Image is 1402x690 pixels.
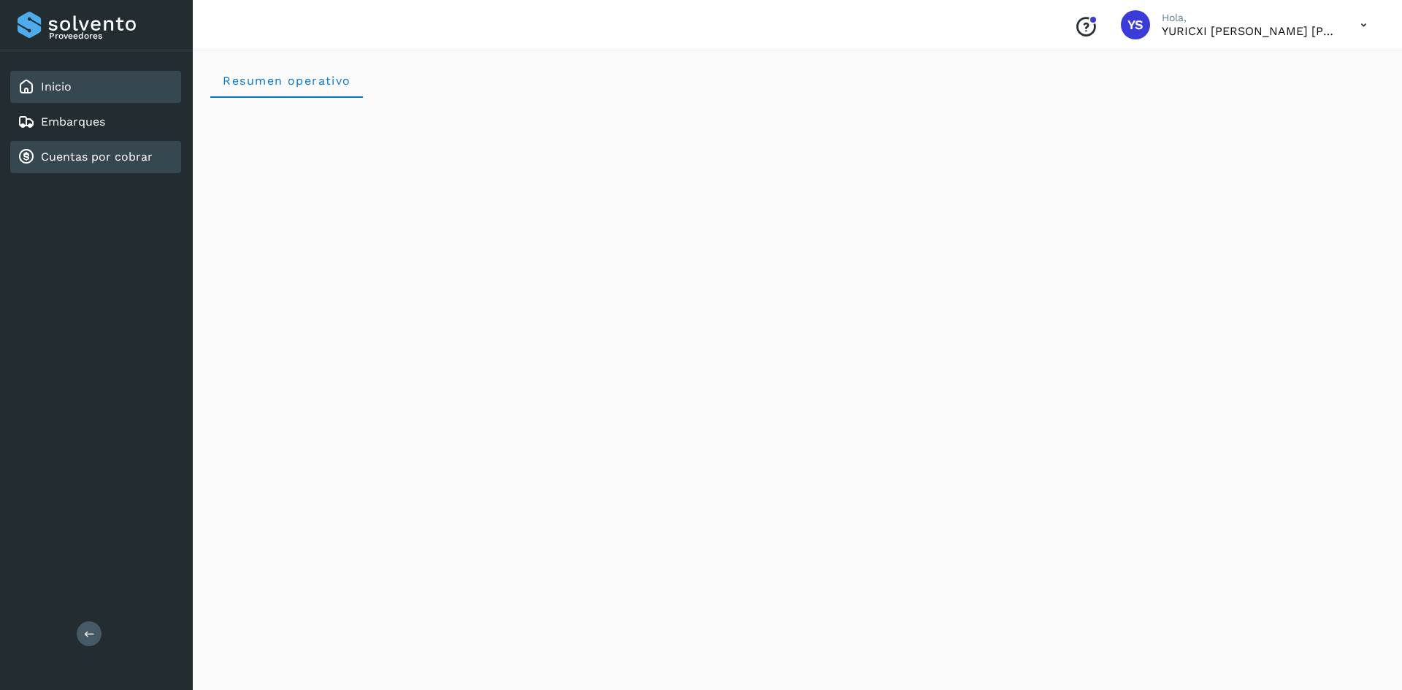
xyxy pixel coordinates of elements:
a: Inicio [41,80,72,93]
p: Proveedores [49,31,175,41]
a: Cuentas por cobrar [41,150,153,164]
span: Resumen operativo [222,74,351,88]
p: YURICXI SARAHI CANIZALES AMPARO [1162,24,1337,38]
div: Embarques [10,106,181,138]
div: Inicio [10,71,181,103]
p: Hola, [1162,12,1337,24]
a: Embarques [41,115,105,129]
div: Cuentas por cobrar [10,141,181,173]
